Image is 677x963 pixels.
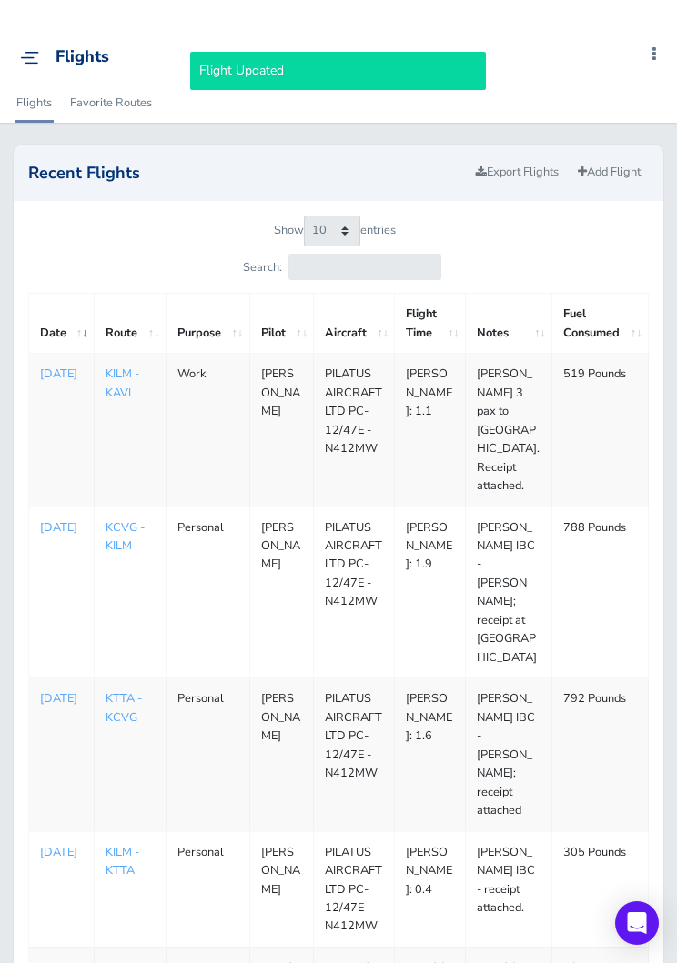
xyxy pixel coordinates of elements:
[106,366,139,400] a: KILM - KAVL
[166,507,249,678] td: Personal
[314,354,395,507] td: PILATUS AIRCRAFT LTD PC-12/47E - N412MW
[466,507,552,678] td: [PERSON_NAME] IBC - [PERSON_NAME]; receipt at [GEOGRAPHIC_DATA]
[314,678,395,831] td: PILATUS AIRCRAFT LTD PC-12/47E - N412MW
[68,83,154,123] a: Favorite Routes
[20,51,39,65] img: menu_img
[552,831,649,947] td: 305 Pounds
[28,165,468,181] h2: Recent Flights
[314,507,395,678] td: PILATUS AIRCRAFT LTD PC-12/47E - N412MW
[249,678,314,831] td: [PERSON_NAME]
[552,678,649,831] td: 792 Pounds
[166,678,249,831] td: Personal
[106,690,142,725] a: KTTA - KCVG
[274,216,396,246] label: Show entries
[166,294,249,354] th: Purpose: activate to sort column ascending
[468,159,567,186] a: Export Flights
[190,52,486,90] div: Flight Updated
[288,254,441,280] input: Search:
[466,294,552,354] th: Notes: activate to sort column ascending
[249,294,314,354] th: Pilot: activate to sort column ascending
[106,844,139,878] a: KILM - KTTA
[56,47,109,67] div: Flights
[95,294,167,354] th: Route: activate to sort column ascending
[249,507,314,678] td: [PERSON_NAME]
[40,518,83,537] a: [DATE]
[40,843,83,861] a: [DATE]
[166,831,249,947] td: Personal
[15,83,54,123] a: Flights
[106,519,145,554] a: KCVG - KILM
[615,901,659,945] div: Open Intercom Messenger
[570,159,649,186] a: Add Flight
[243,254,440,280] label: Search:
[466,678,552,831] td: [PERSON_NAME] IBC - [PERSON_NAME]; receipt attached
[314,294,395,354] th: Aircraft: activate to sort column ascending
[395,831,466,947] td: [PERSON_NAME]: 0.4
[466,354,552,507] td: [PERSON_NAME] 3 pax to [GEOGRAPHIC_DATA]. Receipt attached.
[29,294,95,354] th: Date: activate to sort column ascending
[395,294,466,354] th: Flight Time: activate to sort column ascending
[166,354,249,507] td: Work
[552,354,649,507] td: 519 Pounds
[40,689,83,707] a: [DATE]
[395,678,466,831] td: [PERSON_NAME]: 1.6
[40,365,83,383] a: [DATE]
[249,831,314,947] td: [PERSON_NAME]
[304,216,360,246] select: Showentries
[314,831,395,947] td: PILATUS AIRCRAFT LTD PC-12/47E - N412MW
[466,831,552,947] td: [PERSON_NAME] IBC - receipt attached.
[249,354,314,507] td: [PERSON_NAME]
[395,354,466,507] td: [PERSON_NAME]: 1.1
[552,507,649,678] td: 788 Pounds
[552,294,649,354] th: Fuel Consumed: activate to sort column ascending
[395,507,466,678] td: [PERSON_NAME]: 1.9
